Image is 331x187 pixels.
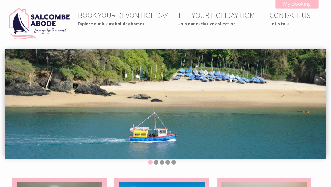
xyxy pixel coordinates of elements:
small: Let's talk [269,21,310,27]
small: Join our exclusive collection [178,21,259,27]
a: CONTACT USLet's talk [269,10,310,27]
small: Explore our luxury holiday homes [78,21,168,27]
a: LET YOUR HOLIDAY HOMEJoin our exclusive collection [178,10,259,27]
a: BOOK YOUR DEVON HOLIDAYExplore our luxury holiday homes [78,10,168,27]
img: Salcombe Abode [9,8,70,40]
